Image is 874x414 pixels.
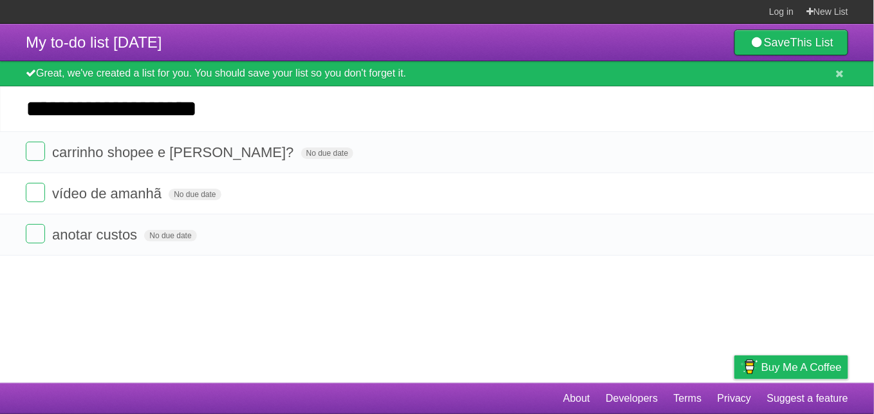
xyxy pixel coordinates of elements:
a: About [563,386,590,411]
a: SaveThis List [734,30,848,55]
span: vídeo de amanhã [52,185,165,202]
span: carrinho shopee e [PERSON_NAME]? [52,144,297,160]
span: No due date [301,147,353,159]
span: No due date [144,230,196,241]
a: Suggest a feature [767,386,848,411]
a: Terms [674,386,702,411]
img: Buy me a coffee [741,356,758,378]
span: My to-do list [DATE] [26,33,162,51]
label: Done [26,183,45,202]
label: Done [26,142,45,161]
a: Buy me a coffee [734,355,848,379]
b: This List [790,36,833,49]
a: Developers [606,386,658,411]
a: Privacy [718,386,751,411]
span: Buy me a coffee [761,356,842,379]
span: anotar custos [52,227,140,243]
span: No due date [169,189,221,200]
label: Done [26,224,45,243]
